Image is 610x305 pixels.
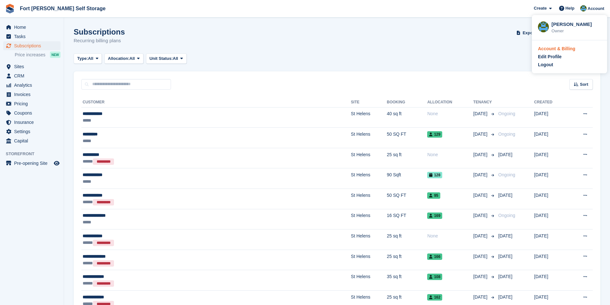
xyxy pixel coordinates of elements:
span: 128 [427,172,442,178]
span: Ongoing [498,213,515,218]
span: 166 [427,253,442,260]
div: Logout [538,61,553,68]
img: stora-icon-8386f47178a22dfd0bd8f6a31ec36ba5ce8667c1dd55bd0f319d3a0aa187defe.svg [5,4,15,13]
span: Insurance [14,118,53,127]
td: St Helens [351,148,387,168]
div: None [427,233,473,239]
div: Owner [551,28,601,34]
button: Unit Status: All [146,53,187,64]
span: Pre-opening Site [14,159,53,168]
span: CRM [14,71,53,80]
span: [DATE] [498,294,512,300]
td: 40 sq ft [387,107,427,128]
button: Allocation: All [104,53,143,64]
td: [DATE] [534,270,568,291]
span: Tasks [14,32,53,41]
button: Type: All [74,53,102,64]
td: 50 SQ FT [387,128,427,148]
a: Preview store [53,159,61,167]
a: menu [3,41,61,50]
span: Sort [580,81,588,88]
span: [DATE] [473,192,489,199]
td: [DATE] [534,189,568,209]
span: [DATE] [498,193,512,198]
span: Unit Status: [150,55,173,62]
span: [DATE] [498,254,512,259]
td: [DATE] [534,209,568,229]
th: Allocation [427,97,473,108]
button: Export [515,28,543,38]
span: 129 [427,131,442,138]
span: Type: [77,55,88,62]
span: [DATE] [473,110,489,117]
td: 50 SQ FT [387,189,427,209]
span: Ongoing [498,111,515,116]
td: [DATE] [534,128,568,148]
th: Booking [387,97,427,108]
a: menu [3,127,61,136]
a: Fort [PERSON_NAME] Self Storage [17,3,108,14]
td: 35 sq ft [387,270,427,291]
span: Invoices [14,90,53,99]
span: [DATE] [473,294,489,301]
span: Storefront [6,151,64,157]
span: All [88,55,94,62]
a: menu [3,71,61,80]
span: 108 [427,274,442,280]
span: [DATE] [498,233,512,238]
td: St Helens [351,107,387,128]
span: [DATE] [498,274,512,279]
span: Settings [14,127,53,136]
span: 169 [427,213,442,219]
td: [DATE] [534,107,568,128]
td: 25 sq ft [387,250,427,270]
a: menu [3,136,61,145]
span: 95 [427,192,440,199]
span: Ongoing [498,172,515,177]
div: [PERSON_NAME] [551,21,601,27]
td: 16 SQ FT [387,209,427,229]
span: [DATE] [473,233,489,239]
a: menu [3,99,61,108]
a: menu [3,62,61,71]
span: Capital [14,136,53,145]
a: Edit Profile [538,53,601,60]
div: NEW [50,52,61,58]
span: [DATE] [473,253,489,260]
th: Customer [81,97,351,108]
a: menu [3,118,61,127]
div: Account & Billing [538,45,575,52]
span: Ongoing [498,132,515,137]
td: St Helens [351,189,387,209]
span: [DATE] [473,151,489,158]
span: Allocation: [108,55,129,62]
span: Analytics [14,81,53,90]
h1: Subscriptions [74,28,125,36]
td: [DATE] [534,229,568,250]
td: [DATE] [534,148,568,168]
span: Price increases [15,52,45,58]
span: 162 [427,294,442,301]
td: St Helens [351,229,387,250]
span: All [173,55,178,62]
td: St Helens [351,128,387,148]
div: Edit Profile [538,53,562,60]
a: Price increases NEW [15,51,61,58]
span: [DATE] [473,273,489,280]
td: St Helens [351,168,387,189]
a: menu [3,23,61,32]
td: St Helens [351,270,387,291]
td: St Helens [351,209,387,229]
td: St Helens [351,250,387,270]
span: Create [534,5,547,12]
span: [DATE] [473,172,489,178]
td: 25 sq ft [387,148,427,168]
a: Account & Billing [538,45,601,52]
span: [DATE] [473,212,489,219]
td: 90 Sqft [387,168,427,189]
a: menu [3,90,61,99]
span: [DATE] [498,152,512,157]
a: menu [3,159,61,168]
p: Recurring billing plans [74,37,125,44]
th: Tenancy [473,97,496,108]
